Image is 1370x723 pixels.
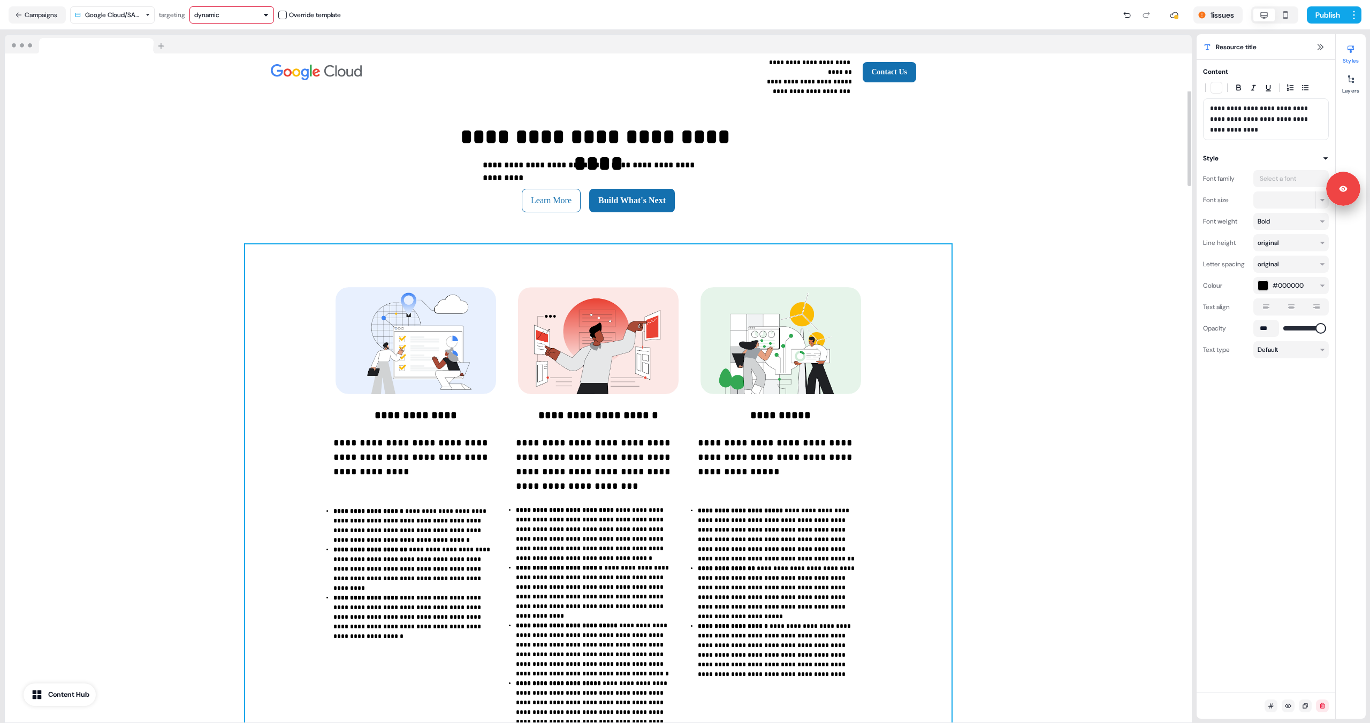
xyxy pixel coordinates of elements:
[24,683,96,706] button: Content Hub
[1203,213,1249,230] div: Font weight
[1273,280,1304,291] span: #000000
[1203,153,1329,164] button: Style
[522,189,675,212] div: Learn MoreBuild What's Next
[1258,344,1278,355] div: Default
[1203,298,1249,316] div: Text align
[1216,42,1257,52] span: Resource title
[289,10,341,20] div: Override template
[194,10,219,20] div: dynamic
[1203,277,1249,294] div: Colour
[1336,41,1366,64] button: Styles
[1258,173,1298,184] div: Select a font
[271,64,453,80] div: Image
[336,287,496,394] img: Image
[1203,66,1228,77] div: Content
[1203,320,1249,337] div: Opacity
[1203,234,1249,251] div: Line height
[1203,256,1249,273] div: Letter spacing
[522,189,581,212] button: Learn More
[48,689,89,700] div: Content Hub
[1253,170,1329,187] button: Select a font
[1193,6,1243,24] button: 1issues
[1203,153,1219,164] div: Style
[85,10,141,20] div: Google Cloud/SAP/Rise v2.2
[1203,191,1249,209] div: Font size
[589,189,675,212] button: Build What's Next
[271,64,362,80] img: Image
[1307,6,1346,24] button: Publish
[9,6,66,24] button: Campaigns
[701,287,861,394] img: Image
[1336,71,1366,94] button: Layers
[159,10,185,20] div: targeting
[1258,237,1278,248] div: original
[189,6,274,24] button: dynamic
[1253,277,1329,294] button: #000000
[1203,341,1249,358] div: Text type
[518,287,679,394] img: Image
[1258,259,1278,270] div: original
[863,62,917,82] button: Contact Us
[5,35,169,54] img: Browser topbar
[1203,170,1249,187] div: Font family
[1258,216,1270,227] div: Bold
